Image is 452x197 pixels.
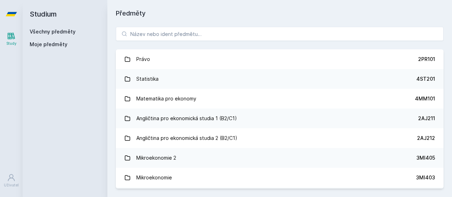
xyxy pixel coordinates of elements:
span: Moje předměty [30,41,67,48]
div: 4ST201 [416,75,435,82]
div: 3MI403 [416,174,435,181]
a: Mikroekonomie 3MI403 [116,168,444,187]
a: Všechny předměty [30,29,76,35]
a: Matematika pro ekonomy 4MM101 [116,89,444,109]
div: Statistika [136,72,159,86]
div: 4MM101 [415,95,435,102]
div: Mikroekonomie [136,171,172,185]
div: Mikroekonomie 2 [136,151,176,165]
div: 2PR101 [418,56,435,63]
h1: Předměty [116,8,444,18]
a: Angličtina pro ekonomická studia 2 (B2/C1) 2AJ212 [116,128,444,148]
div: Právo [136,52,150,66]
a: Právo 2PR101 [116,49,444,69]
input: Název nebo ident předmětu… [116,27,444,41]
div: Angličtina pro ekonomická studia 1 (B2/C1) [136,111,237,125]
a: Study [1,28,21,50]
div: Matematika pro ekonomy [136,92,196,106]
div: Study [6,41,17,46]
a: Angličtina pro ekonomická studia 1 (B2/C1) 2AJ211 [116,109,444,128]
a: Uživatel [1,170,21,191]
div: Angličtina pro ekonomická studia 2 (B2/C1) [136,131,237,145]
a: Statistika 4ST201 [116,69,444,89]
div: 2AJ212 [417,135,435,142]
div: 3MI405 [416,154,435,161]
a: Mikroekonomie 2 3MI405 [116,148,444,168]
div: Uživatel [4,183,19,188]
div: 2AJ211 [418,115,435,122]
